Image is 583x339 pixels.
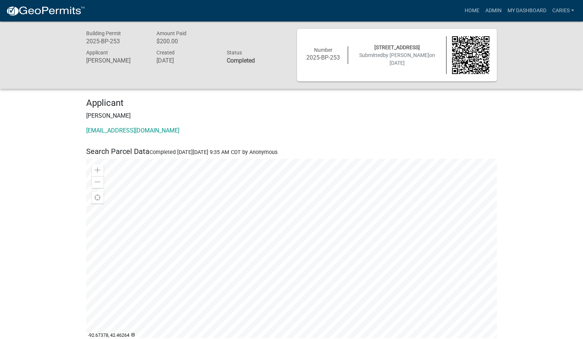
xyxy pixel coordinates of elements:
[86,98,497,108] h4: Applicant
[227,50,242,56] span: Status
[86,38,145,45] h6: 2025-BP-253
[383,52,429,58] span: by [PERSON_NAME]
[156,57,216,64] h6: [DATE]
[452,36,490,74] img: QR code
[505,4,549,18] a: My Dashboard
[462,4,482,18] a: Home
[86,127,179,134] a: [EMAIL_ADDRESS][DOMAIN_NAME]
[92,164,104,176] div: Zoom in
[156,30,186,36] span: Amount Paid
[92,176,104,188] div: Zoom out
[359,52,435,66] span: Submitted on [DATE]
[86,30,121,36] span: Building Permit
[549,4,577,18] a: CarieS
[374,44,420,50] span: [STREET_ADDRESS]
[304,54,342,61] h6: 2025-BP-253
[482,4,505,18] a: Admin
[149,149,277,155] span: Completed [DATE][DATE] 9:35 AM CDT by Anonymous
[86,57,145,64] h6: [PERSON_NAME]
[86,50,108,56] span: Applicant
[227,57,255,64] strong: Completed
[314,47,333,53] span: Number
[86,111,497,120] p: [PERSON_NAME]
[156,50,175,56] span: Created
[156,38,216,45] h6: $200.00
[92,192,104,204] div: Find my location
[86,147,497,156] h5: Search Parcel Data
